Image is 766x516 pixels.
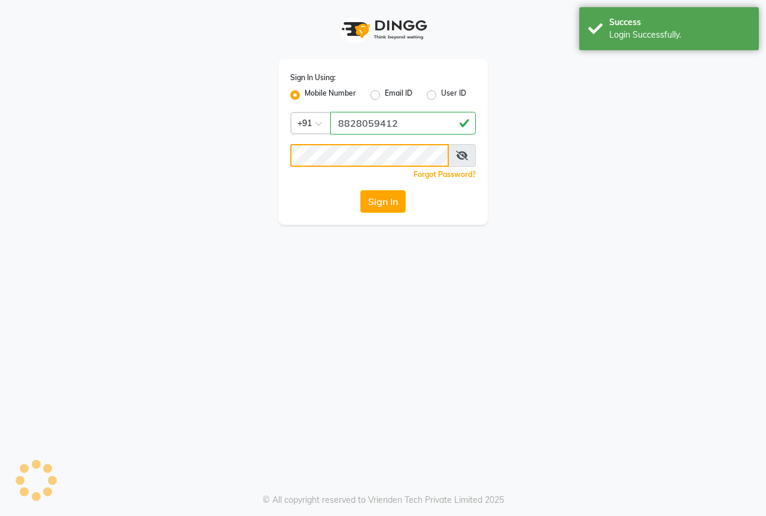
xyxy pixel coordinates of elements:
label: Email ID [385,88,412,102]
button: Sign In [360,190,406,213]
input: Username [330,112,476,135]
a: Forgot Password? [414,170,476,179]
label: Sign In Using: [290,72,336,83]
div: Success [609,16,750,29]
div: Login Successfully. [609,29,750,41]
label: User ID [441,88,466,102]
img: logo1.svg [335,12,431,47]
input: Username [290,144,449,167]
label: Mobile Number [305,88,356,102]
